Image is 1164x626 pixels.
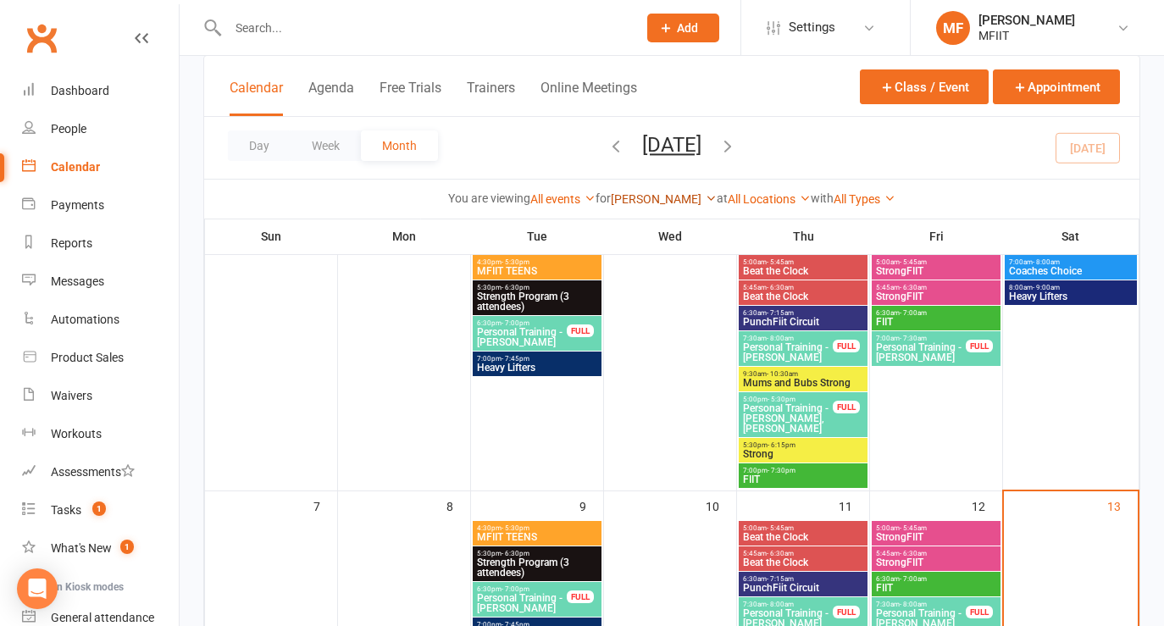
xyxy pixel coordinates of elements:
div: [PERSON_NAME] [978,13,1075,28]
div: FULL [833,340,860,352]
button: Free Trials [380,80,441,116]
a: Clubworx [20,17,63,59]
span: PunchFiit Circuit [742,317,864,327]
a: Waivers [22,377,179,415]
span: StrongFIIT [875,291,997,302]
div: MF [936,11,970,45]
span: Personal Training - [PERSON_NAME] [875,342,967,363]
span: 7:30am [742,335,834,342]
a: [PERSON_NAME] [611,192,717,206]
span: - 7:00am [900,575,927,583]
div: FULL [966,340,993,352]
span: 6:30pm [476,585,568,593]
div: Calendar [51,160,100,174]
div: Product Sales [51,351,124,364]
span: MFIIT TEENS [476,266,598,276]
button: Appointment [993,69,1120,104]
span: - 7:00am [900,309,927,317]
span: 7:00pm [742,467,864,474]
span: Beat the Clock [742,266,864,276]
a: Dashboard [22,72,179,110]
a: Workouts [22,415,179,453]
span: - 7:30pm [768,467,795,474]
div: Assessments [51,465,135,479]
strong: You are viewing [448,191,530,205]
span: 7:00am [875,335,967,342]
div: 9 [579,491,603,519]
div: Waivers [51,389,92,402]
span: - 7:00pm [502,585,529,593]
div: Reports [51,236,92,250]
div: FULL [567,324,594,337]
span: - 6:30am [767,284,794,291]
span: StrongFIIT [875,266,997,276]
button: Month [361,130,438,161]
span: Heavy Lifters [476,363,598,373]
th: Fri [870,219,1003,254]
span: - 5:45am [767,258,794,266]
span: StrongFIIT [875,557,997,568]
span: - 5:30pm [768,396,795,403]
div: Messages [51,274,104,288]
span: Strong [742,449,864,459]
span: MFIIT TEENS [476,532,598,542]
span: - 5:30pm [502,524,529,532]
span: 7:00pm [476,355,598,363]
button: Calendar [230,80,283,116]
span: - 7:00pm [502,319,529,327]
div: Tasks [51,503,81,517]
span: - 6:30am [900,284,927,291]
div: Automations [51,313,119,326]
span: 5:45am [875,550,997,557]
span: - 7:45pm [502,355,529,363]
span: Beat the Clock [742,291,864,302]
span: - 9:00am [1033,284,1060,291]
button: Week [291,130,361,161]
a: Payments [22,186,179,224]
a: Automations [22,301,179,339]
span: 7:30am [742,601,834,608]
span: 5:45am [742,284,864,291]
span: - 6:30pm [502,284,529,291]
span: 6:30am [742,309,864,317]
a: What's New1 [22,529,179,568]
div: 7 [313,491,337,519]
span: - 7:30am [900,335,927,342]
span: 6:30am [875,309,997,317]
span: Heavy Lifters [1008,291,1134,302]
a: All Locations [728,192,811,206]
span: StrongFIIT [875,532,997,542]
strong: for [596,191,611,205]
span: 5:45am [875,284,997,291]
a: Product Sales [22,339,179,377]
a: Reports [22,224,179,263]
a: All Types [834,192,895,206]
input: Search... [223,16,625,40]
span: - 8:00am [1033,258,1060,266]
span: 5:00am [742,524,864,532]
span: Settings [789,8,835,47]
span: Personal Training - [PERSON_NAME] [742,342,834,363]
span: - 8:00am [900,601,927,608]
button: Class / Event [860,69,989,104]
span: 5:00am [875,258,997,266]
span: 6:30am [742,575,864,583]
span: 5:30pm [476,284,598,291]
strong: at [717,191,728,205]
div: Payments [51,198,104,212]
span: Personal Training - [PERSON_NAME] [476,593,568,613]
span: - 10:30am [767,370,798,378]
span: 5:00am [875,524,997,532]
a: Calendar [22,148,179,186]
div: 13 [1107,491,1138,519]
span: Beat the Clock [742,557,864,568]
span: FIIT [742,474,864,485]
div: General attendance [51,611,154,624]
span: 6:30pm [476,319,568,327]
div: MFIIT [978,28,1075,43]
span: Coaches Choice [1008,266,1134,276]
a: All events [530,192,596,206]
span: - 7:15am [767,309,794,317]
div: What's New [51,541,112,555]
button: Add [647,14,719,42]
